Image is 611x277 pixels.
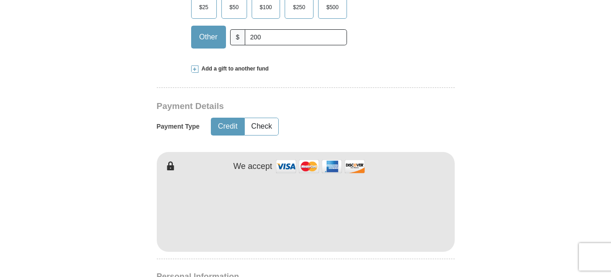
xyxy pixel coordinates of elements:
input: Other Amount [245,29,347,45]
button: Credit [211,118,244,135]
img: credit cards accepted [275,157,366,176]
span: $500 [322,0,343,14]
span: Add a gift to another fund [198,65,269,73]
h5: Payment Type [157,123,200,130]
h4: We accept [233,162,272,172]
span: $250 [288,0,310,14]
span: $50 [225,0,243,14]
h3: Payment Details [157,101,391,112]
span: $25 [195,0,213,14]
button: Check [245,118,278,135]
span: $ [230,29,246,45]
span: $100 [255,0,277,14]
span: Other [195,30,222,44]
